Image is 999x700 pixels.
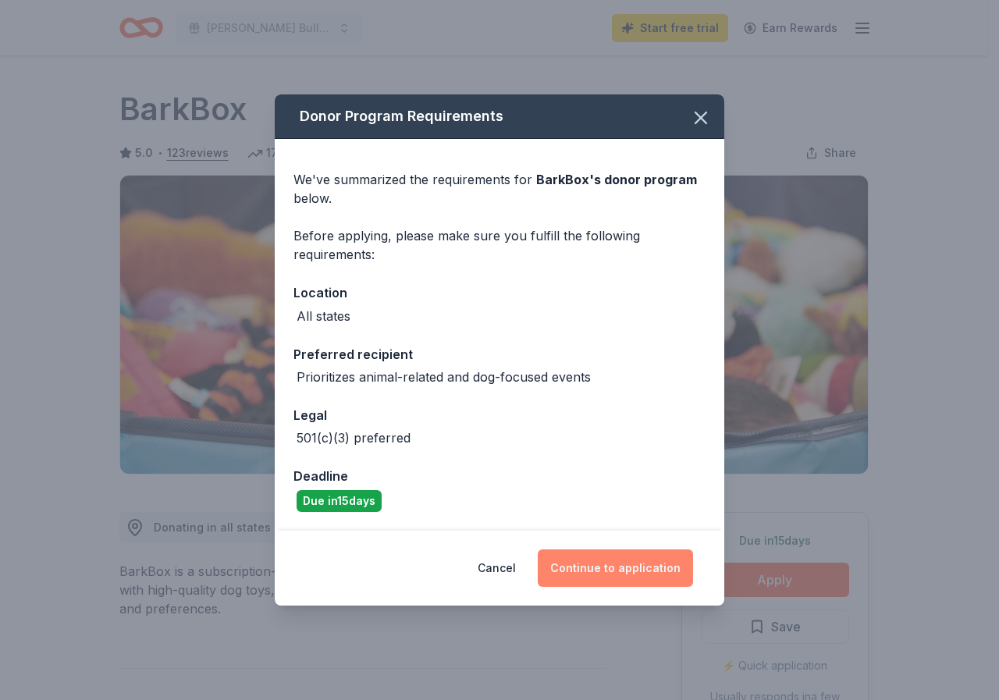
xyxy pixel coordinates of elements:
div: Due in 15 days [297,490,382,512]
div: Before applying, please make sure you fulfill the following requirements: [293,226,706,264]
button: Cancel [478,549,516,587]
div: Deadline [293,466,706,486]
div: Preferred recipient [293,344,706,364]
div: 501(c)(3) preferred [297,428,411,447]
div: Location [293,282,706,303]
div: Donor Program Requirements [275,94,724,139]
span: BarkBox 's donor program [536,172,697,187]
div: Prioritizes animal-related and dog-focused events [297,368,591,386]
div: All states [297,307,350,325]
button: Continue to application [538,549,693,587]
div: We've summarized the requirements for below. [293,170,706,208]
div: Legal [293,405,706,425]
